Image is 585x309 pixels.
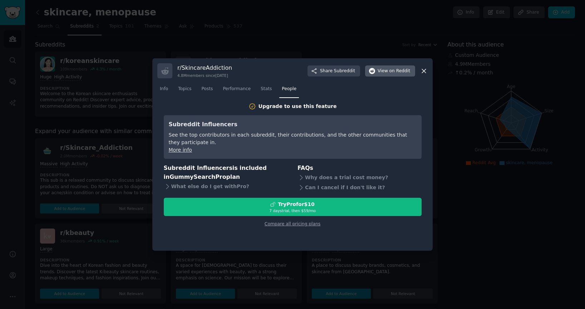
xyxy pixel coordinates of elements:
[169,147,192,153] a: More info
[279,83,299,98] a: People
[278,201,315,208] div: Try Pro for $10
[298,183,422,193] div: Can I cancel if I don't like it?
[164,164,288,181] h3: Subreddit Influencers is included in plan
[199,83,215,98] a: Posts
[164,181,288,191] div: What else do I get with Pro ?
[169,131,417,146] div: See the top contributors in each subreddit, their contributions, and the other communities that t...
[259,103,337,110] div: Upgrade to use this feature
[258,83,274,98] a: Stats
[282,86,296,92] span: People
[365,65,415,77] button: Viewon Reddit
[164,208,421,213] div: 7 days trial, then $ 59 /mo
[308,65,360,77] button: ShareSubreddit
[201,86,213,92] span: Posts
[334,68,355,74] span: Subreddit
[169,120,417,129] h3: Subreddit Influencers
[178,86,191,92] span: Topics
[164,198,422,216] button: TryProfor$107 daystrial, then $59/mo
[378,68,410,74] span: View
[157,83,171,98] a: Info
[261,86,272,92] span: Stats
[298,164,422,173] h3: FAQs
[223,86,251,92] span: Performance
[169,173,226,180] span: GummySearch Pro
[220,83,253,98] a: Performance
[265,221,320,226] a: Compare all pricing plans
[160,86,168,92] span: Info
[389,68,410,74] span: on Reddit
[177,73,232,78] div: 4.8M members since [DATE]
[177,64,232,72] h3: r/ SkincareAddiction
[298,173,422,183] div: Why does a trial cost money?
[320,68,355,74] span: Share
[176,83,194,98] a: Topics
